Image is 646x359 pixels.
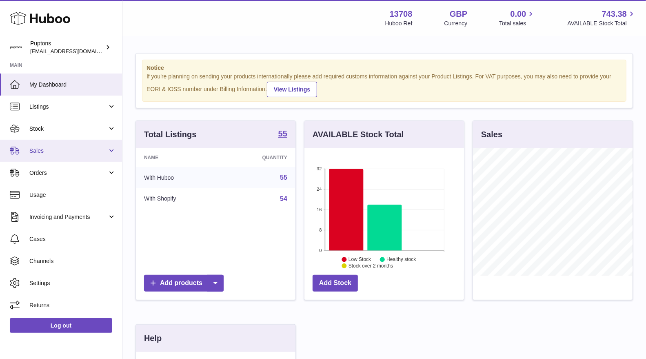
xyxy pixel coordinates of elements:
div: Puptons [30,40,104,55]
a: 0.00 Total sales [499,9,535,27]
strong: 13708 [390,9,413,20]
span: Channels [29,257,116,265]
a: 54 [280,195,287,202]
h3: Help [144,333,162,344]
text: Healthy stock [386,256,416,262]
strong: Notice [147,64,622,72]
a: 743.38 AVAILABLE Stock Total [567,9,636,27]
span: 743.38 [602,9,627,20]
text: 16 [317,207,322,212]
span: 0.00 [511,9,526,20]
text: Low Stock [349,256,371,262]
text: 0 [319,248,322,253]
span: Usage [29,191,116,199]
h3: Total Listings [144,129,197,140]
h3: AVAILABLE Stock Total [313,129,404,140]
img: hello@puptons.com [10,41,22,54]
th: Name [136,148,222,167]
a: 55 [278,129,287,139]
text: 8 [319,227,322,232]
a: Log out [10,318,112,333]
strong: GBP [450,9,467,20]
a: Add Stock [313,275,358,292]
a: 55 [280,174,287,181]
th: Quantity [222,148,295,167]
span: AVAILABLE Stock Total [567,20,636,27]
td: With Huboo [136,167,222,188]
text: Stock over 2 months [349,263,393,269]
a: View Listings [267,82,317,97]
div: Huboo Ref [385,20,413,27]
span: Stock [29,125,107,133]
span: [EMAIL_ADDRESS][DOMAIN_NAME] [30,48,120,54]
span: Sales [29,147,107,155]
td: With Shopify [136,188,222,210]
span: Cases [29,235,116,243]
strong: 55 [278,129,287,138]
span: Total sales [499,20,535,27]
a: Add products [144,275,224,292]
h3: Sales [481,129,502,140]
span: Invoicing and Payments [29,213,107,221]
span: Orders [29,169,107,177]
div: Currency [444,20,468,27]
div: If you're planning on sending your products internationally please add required customs informati... [147,73,622,97]
span: Settings [29,279,116,287]
text: 24 [317,187,322,192]
text: 32 [317,166,322,171]
span: Returns [29,301,116,309]
span: Listings [29,103,107,111]
span: My Dashboard [29,81,116,89]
